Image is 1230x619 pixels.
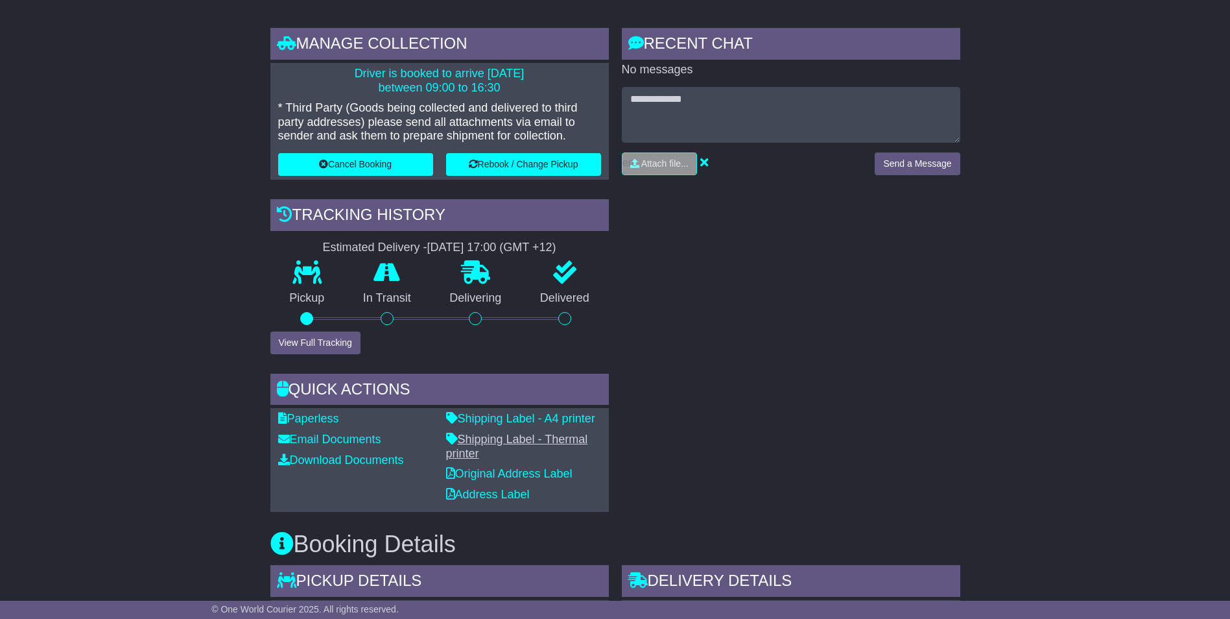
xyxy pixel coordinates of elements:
[622,28,960,63] div: RECENT CHAT
[278,101,601,143] p: * Third Party (Goods being collected and delivered to third party addresses) please send all atta...
[344,291,431,306] p: In Transit
[211,604,399,614] span: © One World Courier 2025. All rights reserved.
[270,332,361,354] button: View Full Tracking
[270,291,344,306] p: Pickup
[278,153,433,176] button: Cancel Booking
[446,433,588,460] a: Shipping Label - Thermal printer
[270,28,609,63] div: Manage collection
[270,531,960,557] h3: Booking Details
[521,291,609,306] p: Delivered
[278,454,404,467] a: Download Documents
[446,153,601,176] button: Rebook / Change Pickup
[622,565,960,600] div: Delivery Details
[622,63,960,77] p: No messages
[875,152,960,175] button: Send a Message
[446,412,595,425] a: Shipping Label - A4 printer
[431,291,521,306] p: Delivering
[446,467,573,480] a: Original Address Label
[270,565,609,600] div: Pickup Details
[278,412,339,425] a: Paperless
[427,241,556,255] div: [DATE] 17:00 (GMT +12)
[270,241,609,255] div: Estimated Delivery -
[270,199,609,234] div: Tracking history
[270,374,609,409] div: Quick Actions
[278,67,601,95] p: Driver is booked to arrive [DATE] between 09:00 to 16:30
[278,433,381,446] a: Email Documents
[446,488,530,501] a: Address Label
